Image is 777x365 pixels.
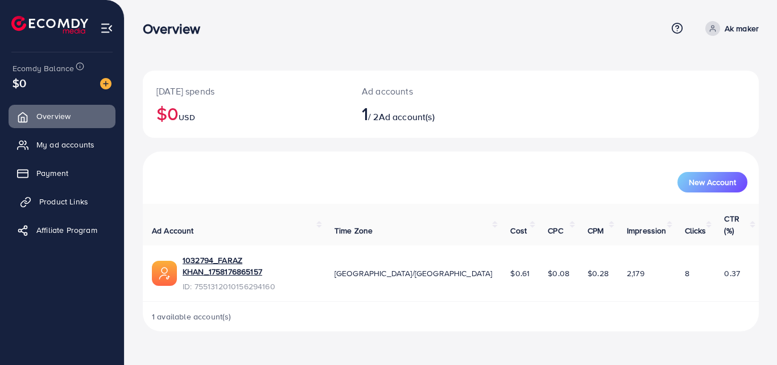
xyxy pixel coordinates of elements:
[13,75,26,91] span: $0
[548,268,569,279] span: $0.08
[39,196,88,207] span: Product Links
[9,162,115,184] a: Payment
[183,255,316,278] a: 1032794_FARAZ KHAN_1758176865157
[334,268,493,279] span: [GEOGRAPHIC_DATA]/[GEOGRAPHIC_DATA]
[9,133,115,156] a: My ad accounts
[627,268,644,279] span: 2,179
[152,261,177,286] img: ic-ads-acc.e4c84228.svg
[9,190,115,213] a: Product Links
[100,78,111,89] img: image
[677,172,747,192] button: New Account
[701,21,759,36] a: Ak maker
[510,268,530,279] span: $0.61
[548,225,563,236] span: CPC
[588,268,609,279] span: $0.28
[36,224,97,236] span: Affiliate Program
[143,20,209,37] h3: Overview
[13,63,74,74] span: Ecomdy Balance
[36,167,68,179] span: Payment
[362,84,489,98] p: Ad accounts
[100,22,113,35] img: menu
[627,225,667,236] span: Impression
[334,225,373,236] span: Time Zone
[510,225,527,236] span: Cost
[362,102,489,124] h2: / 2
[588,225,604,236] span: CPM
[724,268,740,279] span: 0.37
[36,110,71,122] span: Overview
[9,105,115,128] a: Overview
[183,281,316,292] span: ID: 7551312010156294160
[152,225,194,236] span: Ad Account
[362,100,368,126] span: 1
[725,22,759,35] p: Ak maker
[685,225,706,236] span: Clicks
[11,16,88,34] img: logo
[379,110,435,123] span: Ad account(s)
[9,219,115,241] a: Affiliate Program
[156,84,334,98] p: [DATE] spends
[685,268,689,279] span: 8
[729,314,768,356] iframe: Chat
[179,112,195,123] span: USD
[156,102,334,124] h2: $0
[152,311,232,322] span: 1 available account(s)
[724,213,739,236] span: CTR (%)
[689,178,736,186] span: New Account
[36,139,94,150] span: My ad accounts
